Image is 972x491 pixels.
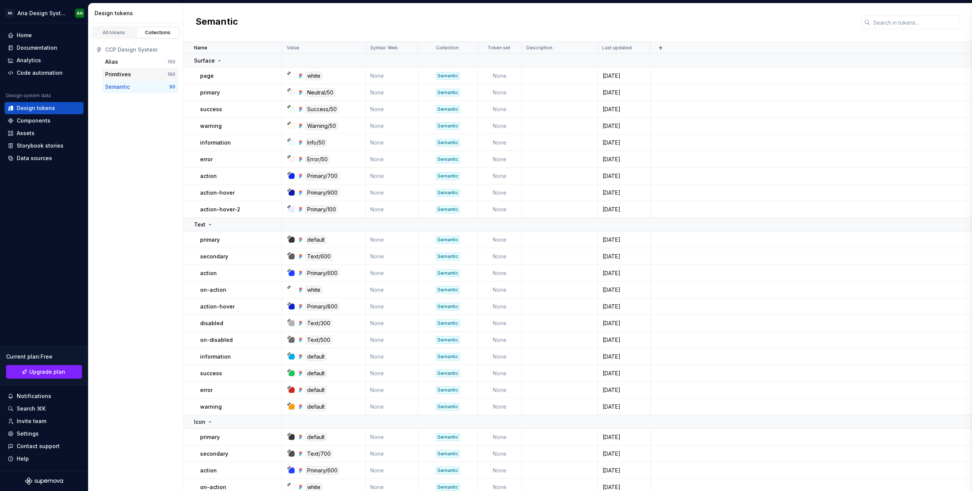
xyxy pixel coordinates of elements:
div: Semantic [436,353,460,360]
p: primary [200,236,220,244]
td: None [366,382,418,398]
a: Invite team [5,415,84,427]
div: default [305,403,327,411]
p: Syntax: Web [370,45,398,51]
p: secondary [200,253,228,260]
div: default [305,236,327,244]
button: Help [5,453,84,465]
p: Description [526,45,552,51]
div: default [305,353,327,361]
td: None [478,68,522,84]
div: Documentation [17,44,57,52]
td: None [478,84,522,101]
div: [DATE] [598,172,650,180]
p: Token set [488,45,510,51]
a: Documentation [5,42,84,54]
div: Semantic [105,83,130,91]
td: None [366,332,418,348]
div: [DATE] [598,139,650,146]
div: Text/500 [305,336,332,344]
button: Notifications [5,390,84,402]
div: Semantic [436,403,460,411]
p: success [200,370,222,377]
a: Components [5,115,84,127]
h2: Semantic [196,16,238,29]
div: white [305,72,322,80]
div: Analytics [17,57,41,64]
p: on-action [200,286,226,294]
a: Code automation [5,67,84,79]
div: [DATE] [598,353,650,360]
div: Semantic [436,189,460,197]
p: warning [200,403,222,411]
div: Semantic [436,286,460,294]
p: success [200,105,222,113]
a: Data sources [5,152,84,164]
p: action-hover-2 [200,206,240,213]
td: None [366,445,418,462]
p: Text [194,221,205,228]
td: None [366,231,418,248]
p: Name [194,45,207,51]
div: [DATE] [598,386,650,394]
div: [DATE] [598,105,650,113]
div: Contact support [17,442,60,450]
div: Primary/100 [305,205,338,214]
td: None [478,151,522,168]
div: AS [5,9,14,18]
div: Semantic [436,386,460,394]
div: Text/300 [305,319,332,327]
p: error [200,386,213,394]
div: [DATE] [598,450,650,458]
div: Semantic [436,319,460,327]
td: None [478,298,522,315]
span: Upgrade plan [29,368,65,376]
div: Primary/700 [305,172,339,180]
div: [DATE] [598,286,650,294]
div: Text/700 [305,450,333,458]
td: None [478,429,522,445]
div: Semantic [436,467,460,474]
div: 190 [167,71,175,77]
div: [DATE] [598,319,650,327]
div: [DATE] [598,303,650,310]
div: [DATE] [598,72,650,80]
div: Aria Design System [17,9,66,17]
p: Value [287,45,299,51]
div: [DATE] [598,370,650,377]
button: ASAria Design SystemAN [2,5,87,21]
div: Current plan : Free [6,353,82,360]
td: None [478,118,522,134]
div: [DATE] [598,236,650,244]
a: Semantic90 [102,81,178,93]
div: 90 [169,84,175,90]
div: Semantic [436,122,460,130]
div: Primary/800 [305,302,339,311]
p: action-hover [200,189,235,197]
div: Semantic [436,269,460,277]
td: None [366,429,418,445]
a: Analytics [5,54,84,66]
td: None [478,332,522,348]
a: Home [5,29,84,41]
p: error [200,156,213,163]
td: None [478,168,522,184]
div: Warning/50 [305,122,338,130]
div: [DATE] [598,89,650,96]
div: Semantic [436,450,460,458]
div: Design system data [6,93,51,99]
div: Home [17,31,32,39]
button: Contact support [5,440,84,452]
p: Collection [436,45,459,51]
p: on-disabled [200,336,233,344]
div: [DATE] [598,483,650,491]
div: Semantic [436,105,460,113]
td: None [366,118,418,134]
td: None [366,315,418,332]
div: [DATE] [598,253,650,260]
div: [DATE] [598,433,650,441]
div: Success/50 [305,105,339,113]
td: None [478,101,522,118]
div: Semantic [436,336,460,344]
div: Alias [105,58,118,66]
